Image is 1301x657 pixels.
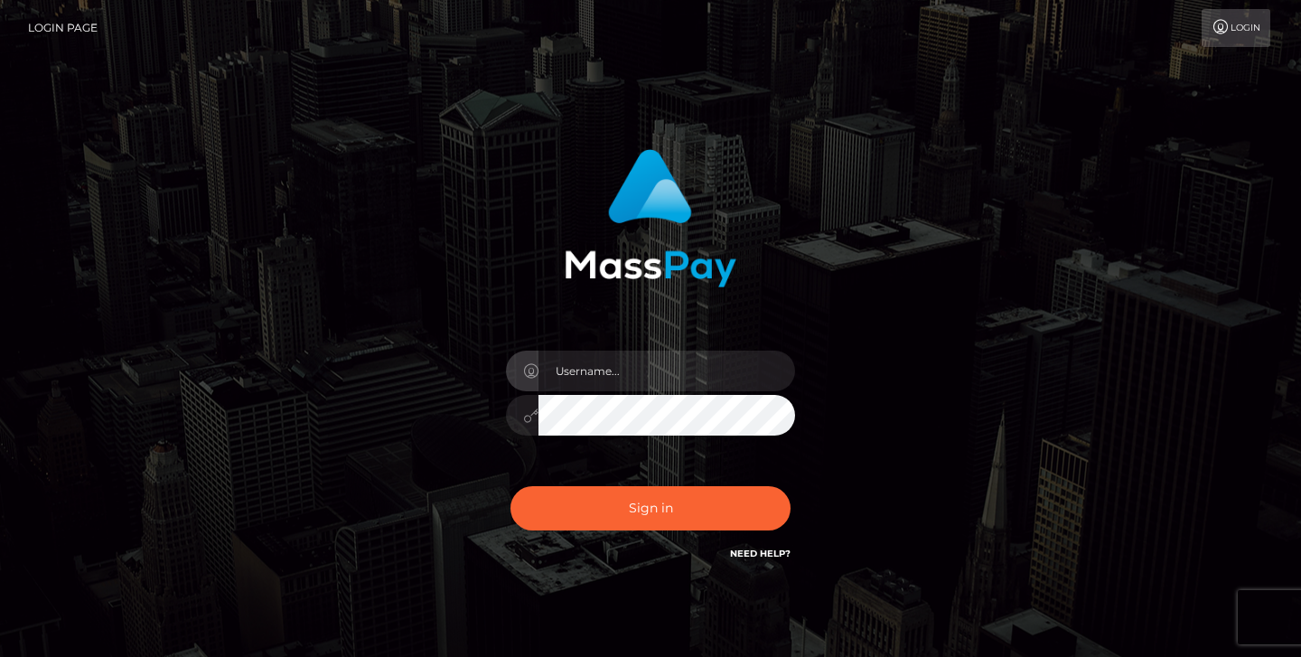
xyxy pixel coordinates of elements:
a: Login Page [28,9,98,47]
img: MassPay Login [565,149,736,287]
button: Sign in [510,486,791,530]
input: Username... [538,351,795,391]
a: Login [1202,9,1270,47]
a: Need Help? [730,548,791,559]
